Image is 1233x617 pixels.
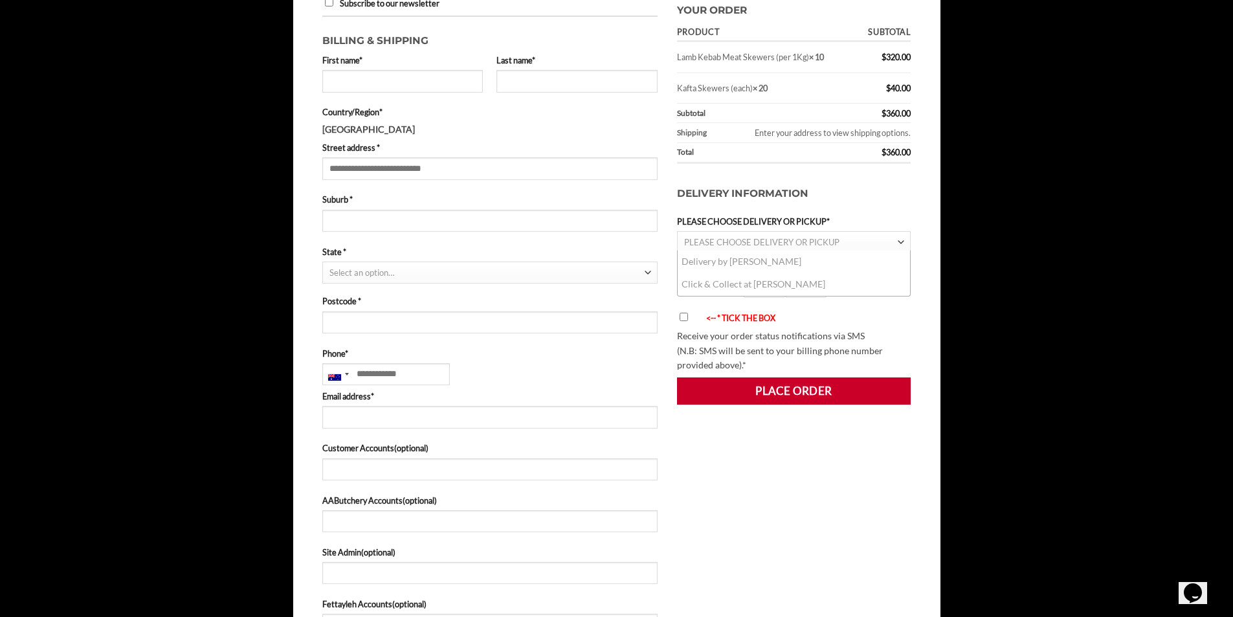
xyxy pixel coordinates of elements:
[322,27,658,49] h3: Billing & Shipping
[684,237,839,247] span: PLEASE CHOOSE DELIVERY OR PICKUP
[394,443,428,453] span: (optional)
[322,106,658,118] label: Country/Region
[677,23,856,42] th: Product
[882,108,886,118] span: $
[322,245,658,258] label: State
[677,143,856,164] th: Total
[322,141,658,154] label: Street address
[882,147,911,157] bdi: 360.00
[322,54,483,67] label: First name
[322,347,658,360] label: Phone
[322,494,658,507] label: AAButchery Accounts
[329,267,394,278] span: Select an option…
[678,251,911,273] li: Delivery by [PERSON_NAME]
[677,123,718,142] th: Shipping
[677,173,911,215] h3: Delivery Information
[677,329,911,373] p: Receive your order status notifications via SMS (N.B: SMS will be sent to your billing phone numb...
[677,104,856,123] th: Subtotal
[706,313,775,323] font: <-- * TICK THE BOX
[677,42,856,73] td: Lamb Kebab Meat Skewers (per 1Kg)
[322,442,658,454] label: Customer Accounts
[882,52,886,62] span: $
[882,108,911,118] bdi: 360.00
[322,262,658,284] span: State
[1179,565,1220,604] iframe: chat widget
[361,547,395,557] span: (optional)
[677,377,911,405] button: Place order
[323,364,353,385] div: Australia: +61
[694,315,706,323] img: arrow-blink.gif
[882,52,911,62] bdi: 320.00
[403,495,437,506] span: (optional)
[322,124,415,135] strong: [GEOGRAPHIC_DATA]
[886,83,911,93] bdi: 40.00
[322,546,658,559] label: Site Admin
[322,598,658,611] label: Fettayleh Accounts
[496,54,658,67] label: Last name
[680,313,688,321] input: <-- * TICK THE BOX
[322,193,658,206] label: Suburb
[886,83,891,93] span: $
[882,147,886,157] span: $
[322,295,658,308] label: Postcode
[677,73,856,104] td: Kafta Skewers (each)
[322,390,658,403] label: Email address
[856,23,911,42] th: Subtotal
[809,52,824,62] strong: × 10
[392,599,427,609] span: (optional)
[718,123,911,142] td: Enter your address to view shipping options.
[753,83,768,93] strong: × 20
[677,215,911,228] label: PLEASE CHOOSE DELIVERY OR PICKUP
